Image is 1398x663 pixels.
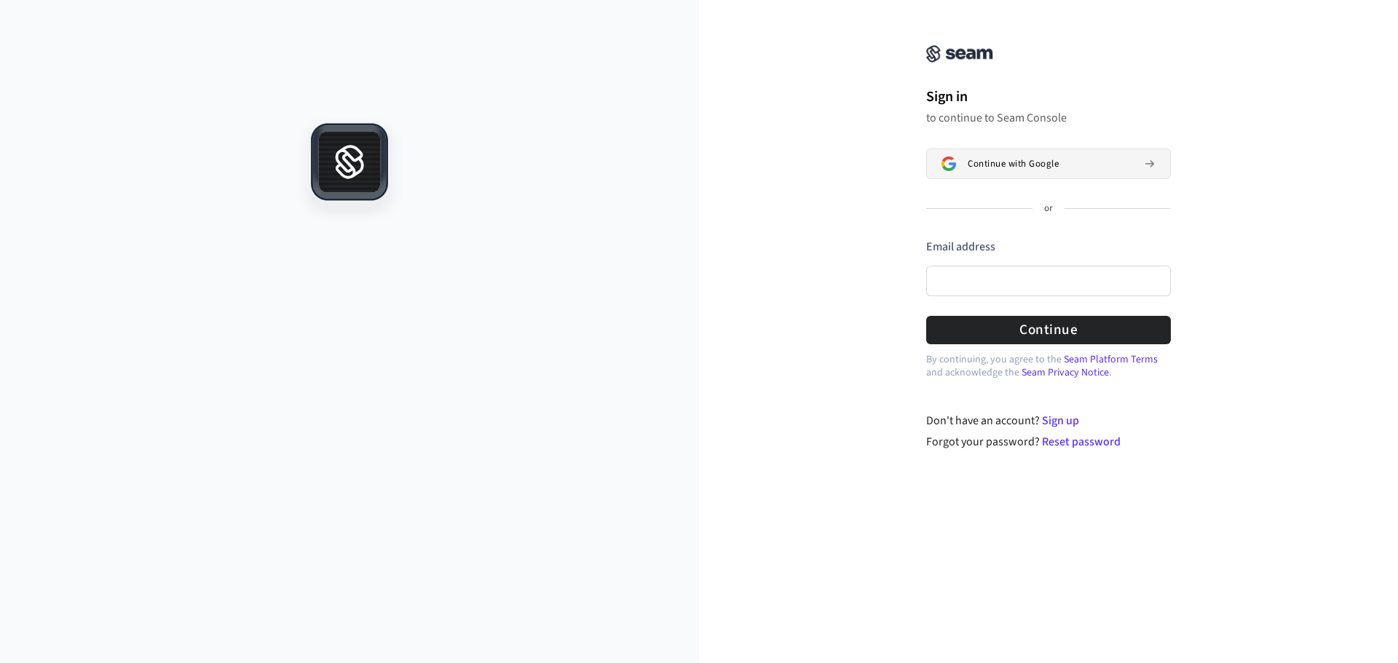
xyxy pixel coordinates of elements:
p: By continuing, you agree to the and acknowledge the . [926,353,1171,379]
p: to continue to Seam Console [926,111,1171,125]
h1: Sign in [926,86,1171,108]
button: Sign in with GoogleContinue with Google [926,148,1171,179]
a: Reset password [1042,434,1121,450]
label: Email address [926,239,995,255]
a: Seam Platform Terms [1064,352,1158,367]
img: Sign in with Google [941,156,956,171]
a: Sign up [1042,413,1079,429]
p: or [1044,202,1053,215]
div: Don't have an account? [926,412,1172,429]
div: Forgot your password? [926,433,1172,450]
button: Continue [926,316,1171,344]
img: Seam Console [926,45,993,63]
a: Seam Privacy Notice [1022,365,1109,380]
span: Continue with Google [968,158,1059,170]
